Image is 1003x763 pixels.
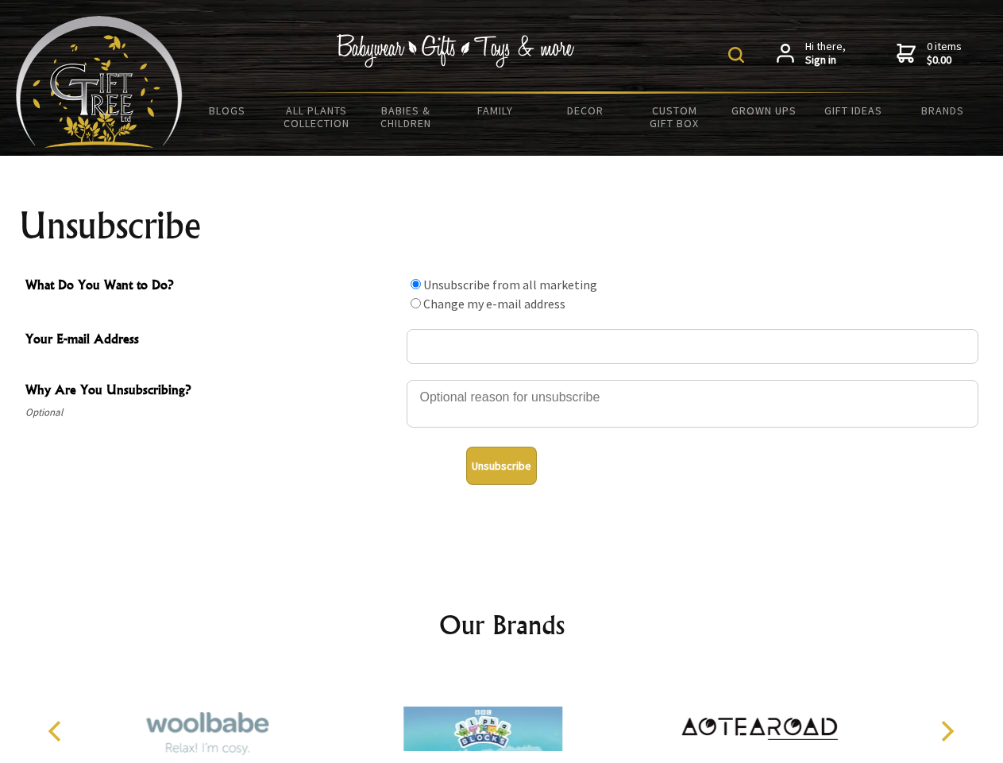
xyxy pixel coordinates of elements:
[40,714,75,749] button: Previous
[898,94,988,127] a: Brands
[337,34,575,68] img: Babywear - Gifts - Toys & more
[361,94,451,140] a: Babies & Children
[808,94,898,127] a: Gift Ideas
[466,447,537,485] button: Unsubscribe
[897,40,962,68] a: 0 items$0.00
[32,606,972,644] h2: Our Brands
[540,94,630,127] a: Decor
[407,329,978,364] input: Your E-mail Address
[929,714,964,749] button: Next
[411,298,421,308] input: What Do You Want to Do?
[927,39,962,68] span: 0 items
[25,380,399,403] span: Why Are You Unsubscribing?
[183,94,272,127] a: BLOGS
[630,94,719,140] a: Custom Gift Box
[25,275,399,298] span: What Do You Want to Do?
[423,296,565,312] label: Change my e-mail address
[777,40,846,68] a: Hi there,Sign in
[423,277,597,292] label: Unsubscribe from all marketing
[272,94,362,140] a: All Plants Collection
[25,403,399,422] span: Optional
[25,329,399,352] span: Your E-mail Address
[927,53,962,68] strong: $0.00
[728,47,744,63] img: product search
[407,380,978,428] textarea: Why Are You Unsubscribing?
[719,94,808,127] a: Grown Ups
[805,40,846,68] span: Hi there,
[16,16,183,148] img: Babyware - Gifts - Toys and more...
[19,207,985,245] h1: Unsubscribe
[805,53,846,68] strong: Sign in
[411,279,421,289] input: What Do You Want to Do?
[451,94,541,127] a: Family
